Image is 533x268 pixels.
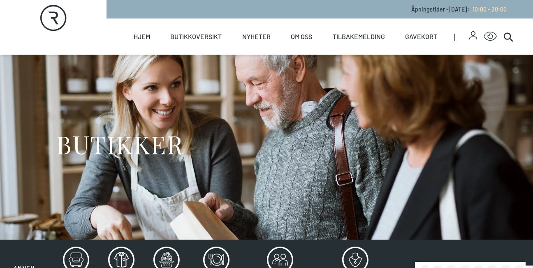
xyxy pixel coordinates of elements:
[454,18,469,55] span: |
[484,30,497,43] button: Open Accessibility Menu
[56,129,183,159] h1: BUTIKKER
[134,18,150,55] a: Hjem
[333,18,385,55] a: Tilbakemelding
[405,18,437,55] a: Gavekort
[469,6,507,13] a: 10:00 - 20:00
[473,6,507,13] span: 10:00 - 20:00
[291,18,312,55] a: Om oss
[170,18,222,55] a: Butikkoversikt
[242,18,271,55] a: Nyheter
[411,5,507,14] p: Åpningstider - [DATE] :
